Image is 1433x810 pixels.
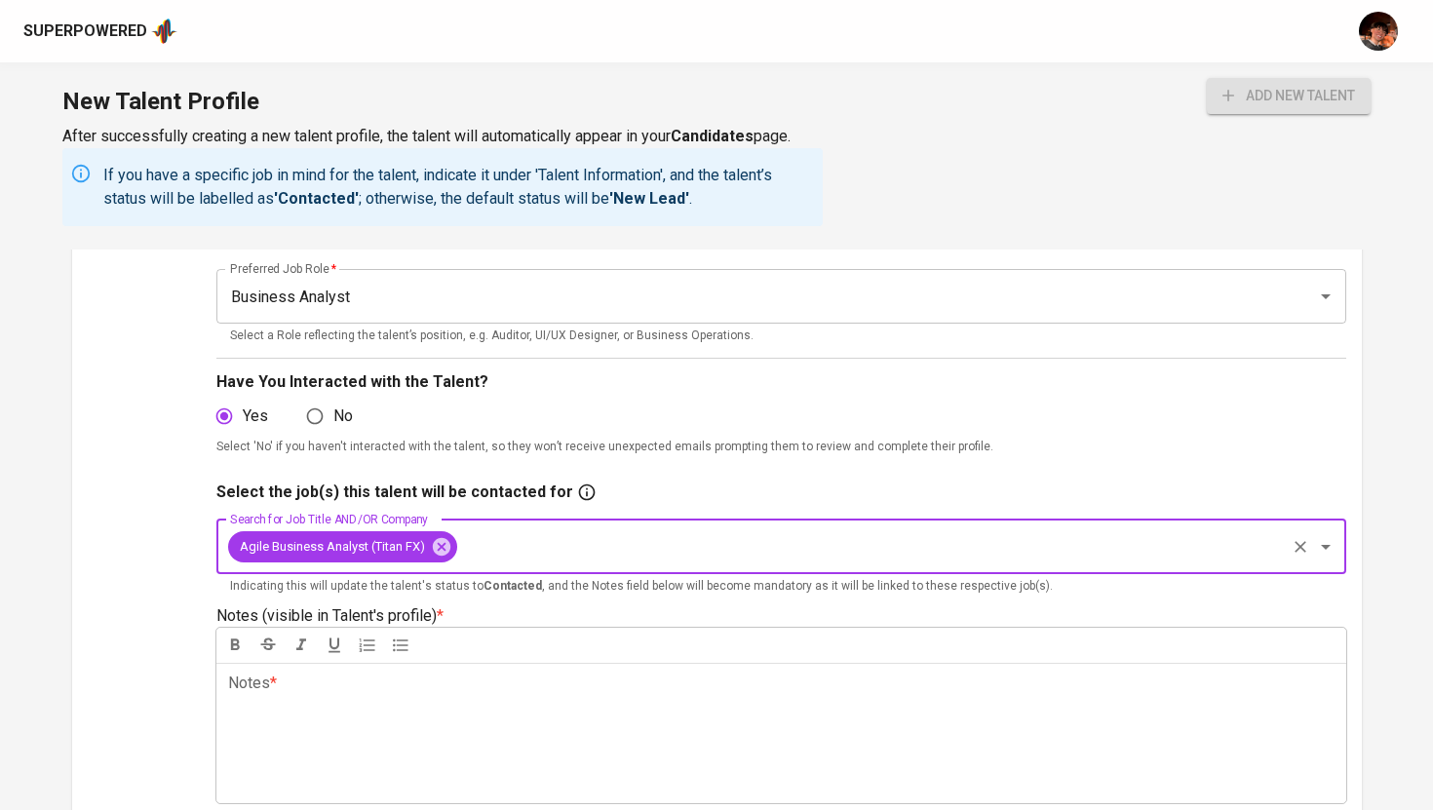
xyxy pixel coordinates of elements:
a: Superpoweredapp logo [23,17,177,46]
b: Contacted [484,579,542,593]
p: After successfully creating a new talent profile, the talent will automatically appear in your page. [62,125,823,148]
span: Yes [243,405,268,428]
h1: New Talent Profile [62,78,823,125]
p: Notes (visible in Talent's profile) [216,604,1346,628]
p: Select a Role reflecting the talent’s position, e.g. Auditor, UI/UX Designer, or Business Operati... [230,327,1333,346]
button: Open [1312,283,1339,310]
p: If you have a specific job in mind for the talent, indicate it under 'Talent Information', and th... [103,164,815,211]
p: Indicating this will update the talent's status to , and the Notes field below will become mandat... [230,577,1333,597]
img: diemas@glints.com [1359,12,1398,51]
button: Open [1312,533,1339,560]
b: Candidates [671,127,754,145]
div: Superpowered [23,20,147,43]
span: No [333,405,353,428]
span: Agile Business Analyst (Titan FX) [228,537,437,556]
span: add new talent [1222,84,1355,108]
img: app logo [151,17,177,46]
b: 'Contacted' [274,189,359,208]
div: Almost there! Once you've completed all the fields marked with * under 'Talent Information', you'... [1207,78,1371,114]
div: Agile Business Analyst (Titan FX) [228,531,457,562]
p: Have You Interacted with the Talent? [216,370,1346,394]
button: add new talent [1207,78,1371,114]
b: 'New Lead' [609,189,689,208]
svg: If you have a specific job in mind for the talent, indicate it here. This will change the talent'... [577,482,597,502]
p: Select 'No' if you haven't interacted with the talent, so they won’t receive unexpected emails pr... [216,438,1346,457]
button: Clear [1287,533,1314,560]
p: Select the job(s) this talent will be contacted for [216,481,573,504]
